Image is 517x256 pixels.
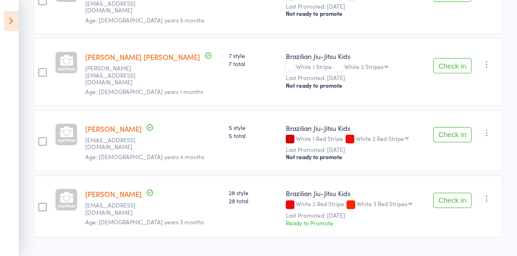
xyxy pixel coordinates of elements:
[286,63,421,71] div: White 1 Stripe
[286,153,421,161] div: Not ready to promote
[357,200,407,207] div: White 3 Red Stripes
[85,152,204,161] span: Age: [DEMOGRAPHIC_DATA] years 4 months
[229,188,278,197] span: 28 style
[85,16,204,24] span: Age: [DEMOGRAPHIC_DATA] years 5 months
[229,51,278,59] span: 7 style
[229,123,278,131] span: 5 style
[85,137,147,151] small: paddysheehan1992@gmail.com
[85,52,200,62] a: [PERSON_NAME] [PERSON_NAME]
[85,189,142,199] a: [PERSON_NAME]
[286,135,421,143] div: White 1 Red Stripe
[433,127,472,142] button: Check in
[85,65,147,85] small: Sarah.dyson0318@gmail.com
[356,135,404,141] div: White 2 Red Stripe
[286,51,421,61] div: Brazilian Jiu-Jitsu Kids
[286,146,421,153] small: Last Promoted: [DATE]
[433,58,472,73] button: Check in
[286,74,421,81] small: Last Promoted: [DATE]
[433,193,472,208] button: Check in
[286,10,421,17] div: Not ready to promote
[229,59,278,68] span: 7 total
[286,188,421,198] div: Brazilian Jiu-Jitsu Kids
[85,124,142,134] a: [PERSON_NAME]
[85,87,203,95] span: Age: [DEMOGRAPHIC_DATA] years 1 months
[85,218,204,226] span: Age: [DEMOGRAPHIC_DATA] years 3 months
[286,123,421,133] div: Brazilian Jiu-Jitsu Kids
[229,131,278,140] span: 5 total
[286,3,421,10] small: Last Promoted: [DATE]
[286,200,421,209] div: White 2 Red Stripe
[286,219,421,227] div: Ready to Promote
[286,212,421,219] small: Last Promoted: [DATE]
[85,202,147,216] small: lauramullin@gmail.com
[229,197,278,205] span: 28 total
[286,81,421,89] div: Not ready to promote
[344,63,383,70] div: White 2 Stripes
